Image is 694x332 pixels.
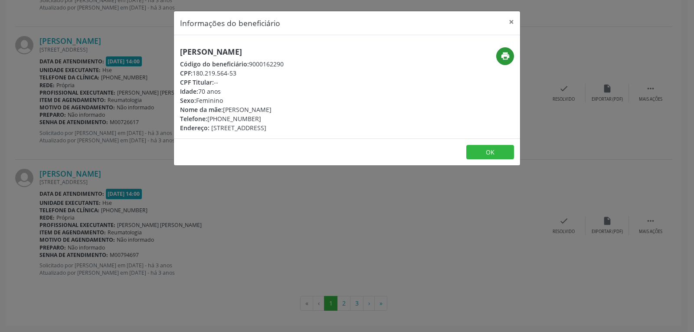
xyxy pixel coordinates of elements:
div: [PERSON_NAME] [180,105,284,114]
div: 180.219.564-53 [180,69,284,78]
span: Código do beneficiário: [180,60,249,68]
div: [PHONE_NUMBER] [180,114,284,123]
div: 70 anos [180,87,284,96]
button: OK [466,145,514,160]
h5: [PERSON_NAME] [180,47,284,56]
span: CPF Titular: [180,78,214,86]
button: print [496,47,514,65]
h5: Informações do beneficiário [180,17,280,29]
span: [STREET_ADDRESS] [211,124,266,132]
span: Telefone: [180,115,207,123]
span: Idade: [180,87,198,95]
span: Sexo: [180,96,196,105]
div: Feminino [180,96,284,105]
span: Nome da mãe: [180,105,223,114]
span: CPF: [180,69,193,77]
div: -- [180,78,284,87]
button: Close [503,11,520,33]
span: Endereço: [180,124,210,132]
div: 9000162290 [180,59,284,69]
i: print [501,51,510,61]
